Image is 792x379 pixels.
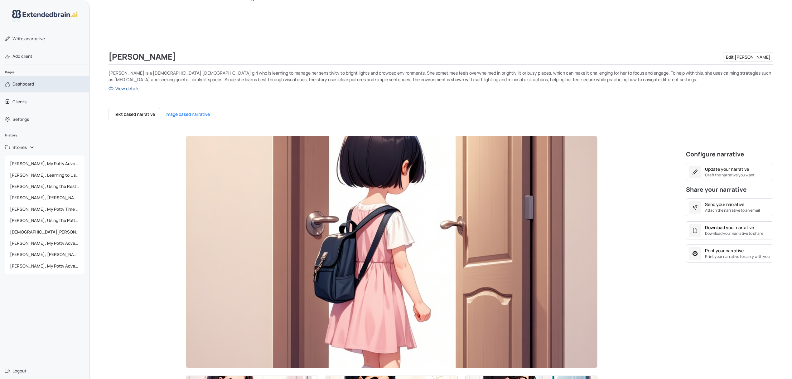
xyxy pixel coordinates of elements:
span: Add client [12,53,32,59]
span: narrative [12,36,45,42]
span: Settings [12,116,29,122]
button: Image based narrative [160,108,215,120]
a: [DEMOGRAPHIC_DATA][PERSON_NAME], My Potty Time Adventure [5,226,85,238]
p: [PERSON_NAME] is a [DEMOGRAPHIC_DATA] [DEMOGRAPHIC_DATA] girl who is learning to manage her sensi... [109,70,773,83]
a: [PERSON_NAME], My Potty Time Adventure [5,204,85,215]
span: Clients [12,99,27,105]
img: logo [12,10,78,22]
span: [PERSON_NAME], [PERSON_NAME] Potty Adventure [7,249,82,260]
span: [PERSON_NAME], [PERSON_NAME] Potty Adventure [7,192,82,203]
span: [PERSON_NAME], Using the Restroom Calmly [7,181,82,192]
a: Edit [PERSON_NAME] [723,52,773,62]
span: Write a [12,36,27,42]
span: [PERSON_NAME], Learning to Use the Potty [7,170,82,181]
button: Print your narrativePrint your narrative to carry with you [686,244,773,263]
a: [PERSON_NAME], My Potty Adventure [5,238,85,249]
button: Download your narrativeDownload your narrative to share [686,221,773,239]
small: Craft the narrative you want [705,172,755,178]
div: Send your narrative [705,201,744,208]
div: [PERSON_NAME] [109,52,773,62]
button: Send your narrativeAttach the narrative to an email [686,198,773,216]
button: Text based narrative [109,108,160,120]
span: [PERSON_NAME], My Potty Adventure [7,238,82,249]
a: View details [109,85,773,92]
a: [PERSON_NAME], [PERSON_NAME] Potty Adventure [5,192,85,203]
h4: Share your narrative [686,186,773,196]
small: Attach the narrative to an email [705,208,760,213]
h4: Configure narrative [686,151,773,160]
div: Download your narrative [705,224,754,231]
a: [PERSON_NAME], Learning to Use the Potty [5,170,85,181]
a: [PERSON_NAME], My Potty Adventure [5,158,85,169]
span: Stories [12,144,27,150]
a: [PERSON_NAME], Using the Restroom Calmly [5,181,85,192]
div: Print your narrative [705,247,744,254]
small: Print your narrative to carry with you [705,254,770,259]
span: [PERSON_NAME], My Potty Adventure [7,260,82,272]
button: Update your narrativeCraft the narrative you want [686,163,773,181]
img: Thumbnail [186,136,597,368]
small: Download your narrative to share [705,231,763,236]
div: Update your narrative [705,166,749,172]
a: [PERSON_NAME], [PERSON_NAME] Potty Adventure [5,249,85,260]
span: [DEMOGRAPHIC_DATA][PERSON_NAME], My Potty Time Adventure [7,226,82,238]
a: [PERSON_NAME], Using the Potty Like a Big Kid [5,215,85,226]
span: [PERSON_NAME], Using the Potty Like a Big Kid [7,215,82,226]
span: [PERSON_NAME], My Potty Adventure [7,158,82,169]
span: Dashboard [12,81,34,87]
a: [PERSON_NAME], My Potty Adventure [5,260,85,272]
span: [PERSON_NAME], My Potty Time Adventure [7,204,82,215]
span: Logout [12,368,27,374]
